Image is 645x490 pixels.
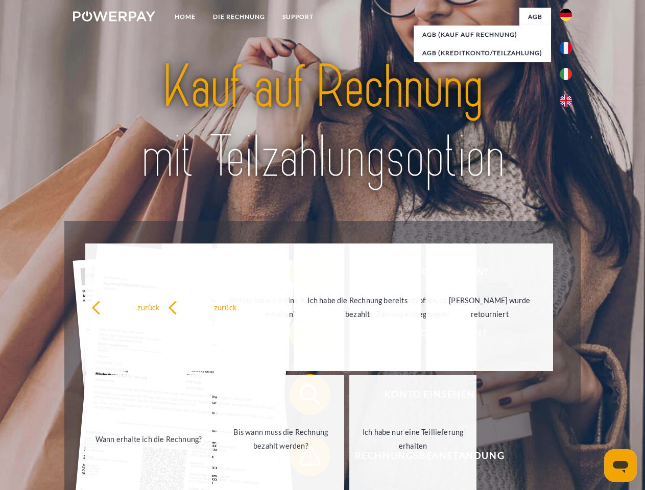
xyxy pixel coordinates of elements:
[166,8,204,26] a: Home
[519,8,551,26] a: agb
[91,300,206,314] div: zurück
[560,9,572,21] img: de
[432,293,547,321] div: [PERSON_NAME] wurde retourniert
[73,11,155,21] img: logo-powerpay-white.svg
[168,300,283,314] div: zurück
[300,293,415,321] div: Ich habe die Rechnung bereits bezahlt
[414,26,551,44] a: AGB (Kauf auf Rechnung)
[91,432,206,446] div: Wann erhalte ich die Rechnung?
[560,42,572,54] img: fr
[98,49,547,195] img: title-powerpay_de.svg
[355,425,470,453] div: Ich habe nur eine Teillieferung erhalten
[223,425,338,453] div: Bis wann muss die Rechnung bezahlt werden?
[414,44,551,62] a: AGB (Kreditkonto/Teilzahlung)
[204,8,274,26] a: DIE RECHNUNG
[560,94,572,107] img: en
[560,68,572,80] img: it
[604,449,637,482] iframe: Schaltfläche zum Öffnen des Messaging-Fensters
[274,8,322,26] a: SUPPORT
